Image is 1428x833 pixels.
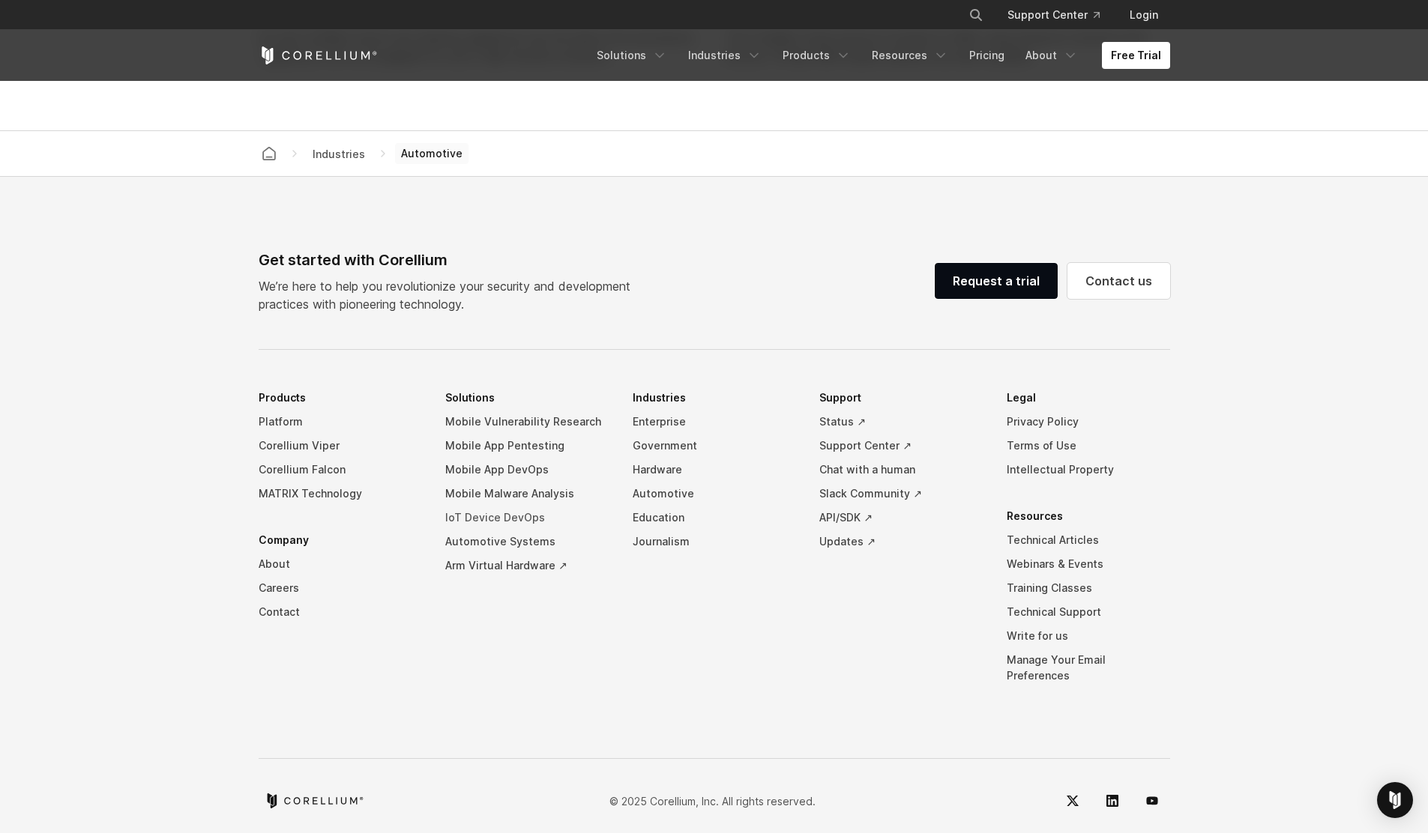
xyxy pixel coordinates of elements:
a: Mobile App DevOps [445,458,609,482]
a: MATRIX Technology [259,482,422,506]
a: Request a trial [935,263,1058,299]
a: Products [774,42,860,69]
a: Automotive Systems [445,530,609,554]
a: Status ↗ [819,410,983,434]
a: Pricing [960,42,1013,69]
a: Automotive [633,482,796,506]
a: Mobile Malware Analysis [445,482,609,506]
a: Updates ↗ [819,530,983,554]
a: Training Classes [1007,576,1170,600]
a: YouTube [1134,783,1170,819]
a: Support Center [995,1,1112,28]
a: Terms of Use [1007,434,1170,458]
p: © 2025 Corellium, Inc. All rights reserved. [609,793,816,809]
a: Mobile App Pentesting [445,434,609,458]
a: Chat with a human [819,458,983,482]
a: Careers [259,576,422,600]
a: Corellium Viper [259,434,422,458]
a: About [1016,42,1087,69]
a: Education [633,506,796,530]
a: Write for us [1007,624,1170,648]
button: Search [962,1,989,28]
a: Intellectual Property [1007,458,1170,482]
a: About [259,552,422,576]
div: Navigation Menu [951,1,1170,28]
a: Free Trial [1102,42,1170,69]
div: Open Intercom Messenger [1377,782,1413,818]
p: We’re here to help you revolutionize your security and development practices with pioneering tech... [259,277,642,313]
a: Hardware [633,458,796,482]
a: Contact [259,600,422,624]
a: Corellium Falcon [259,458,422,482]
div: Navigation Menu [259,386,1170,710]
a: Corellium home [256,143,283,164]
a: Technical Support [1007,600,1170,624]
div: Navigation Menu [588,42,1170,69]
a: Manage Your Email Preferences [1007,648,1170,688]
span: Automotive [395,143,469,164]
span: Industries [307,145,371,163]
a: Contact us [1067,263,1170,299]
a: Login [1118,1,1170,28]
a: API/SDK ↗ [819,506,983,530]
a: Technical Articles [1007,528,1170,552]
a: Arm Virtual Hardware ↗ [445,554,609,578]
a: Webinars & Events [1007,552,1170,576]
a: IoT Device DevOps [445,506,609,530]
a: Mobile Vulnerability Research [445,410,609,434]
div: Industries [307,146,371,162]
a: Government [633,434,796,458]
a: Support Center ↗ [819,434,983,458]
a: LinkedIn [1094,783,1130,819]
a: Journalism [633,530,796,554]
a: Platform [259,410,422,434]
a: Privacy Policy [1007,410,1170,434]
a: Enterprise [633,410,796,434]
a: Slack Community ↗ [819,482,983,506]
a: Twitter [1055,783,1091,819]
a: Industries [679,42,771,69]
a: Corellium Home [259,46,378,64]
a: Resources [863,42,957,69]
a: Corellium home [265,793,364,808]
a: Solutions [588,42,676,69]
div: Get started with Corellium [259,249,642,271]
